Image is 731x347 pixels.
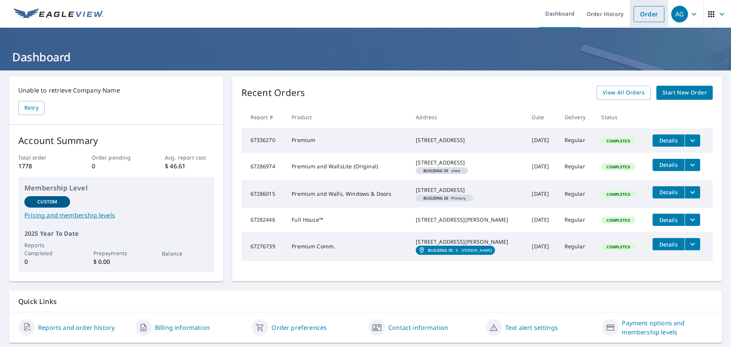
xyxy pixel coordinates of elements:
td: Full House™ [286,208,410,232]
span: Completed [602,244,634,249]
a: Start New Order [656,86,713,100]
div: [STREET_ADDRESS][PERSON_NAME] [416,216,520,224]
span: Details [657,161,680,168]
span: Primary [419,196,470,200]
a: Order preferences [271,323,327,332]
td: [DATE] [526,128,558,153]
p: Reports Completed [24,241,70,257]
button: detailsBtn-67286974 [653,159,685,171]
p: $ 46.61 [165,162,214,171]
th: Status [595,106,646,128]
img: EV Logo [14,8,104,20]
span: Details [657,189,680,196]
td: Premium and WallsLite (Original) [286,153,410,180]
div: [STREET_ADDRESS] [416,186,520,194]
p: 1778 [18,162,67,171]
button: filesDropdownBtn-67276739 [685,238,700,250]
em: Building ID [428,248,453,253]
a: Contact information [388,323,448,332]
p: 2025 Year To Date [24,229,208,238]
button: detailsBtn-67286015 [653,186,685,198]
td: Regular [559,232,595,261]
td: Premium [286,128,410,153]
td: Regular [559,208,595,232]
a: Order [634,6,664,22]
p: Account Summary [18,134,214,147]
td: Premium Comm. [286,232,410,261]
span: shed [419,169,464,173]
p: Total order [18,154,67,162]
p: Order pending [92,154,140,162]
button: detailsBtn-67282446 [653,214,685,226]
td: [DATE] [526,208,558,232]
a: Building ID6 - [PERSON_NAME] [416,246,495,255]
button: filesDropdownBtn-67282446 [685,214,700,226]
button: detailsBtn-67276739 [653,238,685,250]
span: Details [657,137,680,144]
button: filesDropdownBtn-67336270 [685,134,700,147]
button: filesDropdownBtn-67286015 [685,186,700,198]
p: 0 [92,162,140,171]
div: [STREET_ADDRESS] [416,159,520,166]
div: AG [671,6,688,22]
em: Building ID [423,196,448,200]
span: Start New Order [662,88,707,98]
span: Retry [24,103,38,113]
span: Completed [602,138,634,144]
td: [DATE] [526,232,558,261]
td: Regular [559,153,595,180]
p: Avg. report cost [165,154,214,162]
th: Date [526,106,558,128]
p: Membership Level [24,183,208,193]
span: View All Orders [603,88,645,98]
td: 67286974 [241,153,286,180]
h1: Dashboard [9,49,722,65]
a: View All Orders [597,86,651,100]
span: Completed [602,217,634,223]
div: [STREET_ADDRESS] [416,136,520,144]
a: Payment options and membership levels [622,318,713,337]
td: Regular [559,128,595,153]
button: detailsBtn-67336270 [653,134,685,147]
a: Billing information [155,323,210,332]
p: Recent Orders [241,86,305,100]
td: 67276739 [241,232,286,261]
p: $ 0.00 [93,257,139,266]
th: Address [410,106,526,128]
p: 0 [24,257,70,266]
td: Regular [559,180,595,208]
td: Premium and Walls, Windows & Doors [286,180,410,208]
td: [DATE] [526,180,558,208]
button: filesDropdownBtn-67286974 [685,159,700,171]
th: Product [286,106,410,128]
button: Retry [18,101,45,115]
span: Completed [602,192,634,197]
td: 67286015 [241,180,286,208]
p: Unable to retrieve Company Name [18,86,214,95]
a: Pricing and membership levels [24,211,208,220]
a: Reports and order history [38,323,115,332]
td: 67336270 [241,128,286,153]
span: Details [657,241,680,248]
p: Quick Links [18,297,713,306]
span: Completed [602,164,634,170]
th: Delivery [559,106,595,128]
td: 67282446 [241,208,286,232]
em: Building ID [423,169,448,173]
span: Details [657,216,680,224]
th: Report # [241,106,286,128]
p: Balance [162,249,207,257]
p: Prepayments [93,249,139,257]
p: Custom [37,198,57,205]
td: [DATE] [526,153,558,180]
a: Text alert settings [505,323,558,332]
div: [STREET_ADDRESS][PERSON_NAME] [416,238,520,246]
